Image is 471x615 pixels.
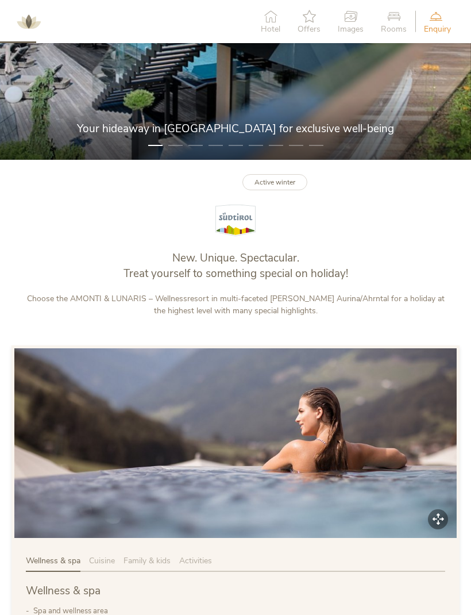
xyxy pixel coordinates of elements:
b: Active winter [254,178,295,187]
span: New. Unique. Spectacular. [172,251,299,266]
span: Family & kids [123,555,171,566]
span: Rooms [381,25,407,33]
span: Enquiry [424,25,451,33]
span: Activities [179,555,212,566]
span: Treat yourself to something special on holiday! [123,266,348,281]
a: Active winter [242,174,307,191]
span: Hotel [261,25,280,33]
span: Offers [298,25,321,33]
img: Südtirol [215,205,256,236]
span: Wellness & spa [26,583,101,598]
span: Wellness & spa [26,555,80,566]
img: AMONTI & LUNARIS Wellnessresort [11,5,46,39]
b: Family [184,171,200,194]
b: Wellness [161,171,184,194]
a: AMONTI & LUNARIS Wellnessresort [11,17,46,25]
span: Images [338,25,364,33]
p: Choose the AMONTI & LUNARIS – Wellnessresort in multi-faceted [PERSON_NAME] Aurina/Ahrntal for a ... [23,293,448,317]
span: Cuisine [89,555,115,566]
b: Active summer [200,171,240,194]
